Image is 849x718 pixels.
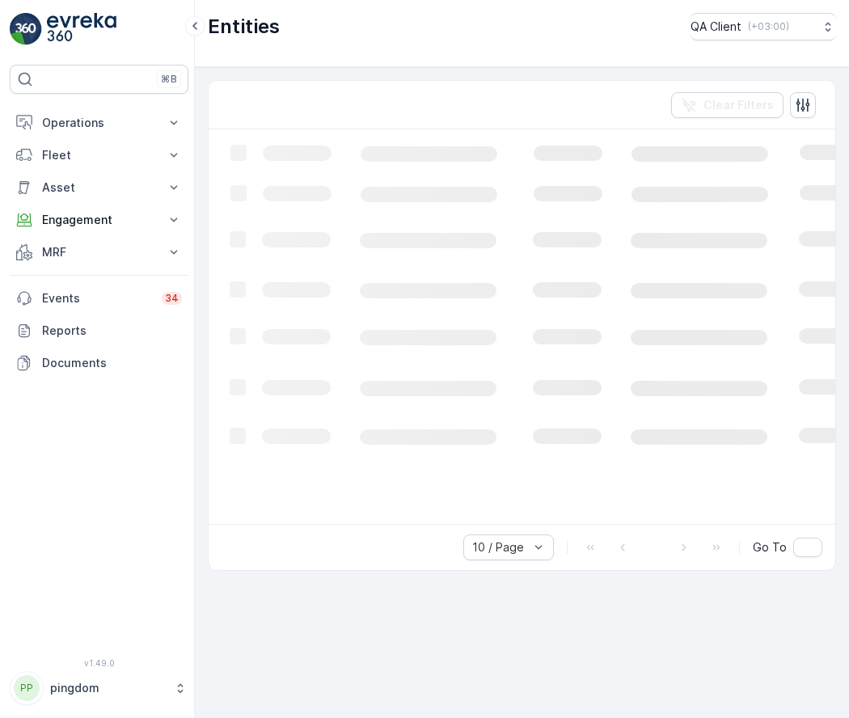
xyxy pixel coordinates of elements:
p: ⌘B [161,73,177,86]
p: Clear Filters [703,97,774,113]
p: Asset [42,179,156,196]
p: QA Client [691,19,741,35]
p: Reports [42,323,182,339]
img: logo [10,13,42,45]
button: Clear Filters [671,92,784,118]
button: Asset [10,171,188,204]
button: Operations [10,107,188,139]
button: Engagement [10,204,188,236]
button: MRF [10,236,188,268]
a: Documents [10,347,188,379]
p: Documents [42,355,182,371]
button: QA Client(+03:00) [691,13,836,40]
p: MRF [42,244,156,260]
p: Entities [208,14,280,40]
button: Fleet [10,139,188,171]
p: 34 [165,292,179,305]
button: PPpingdom [10,671,188,705]
span: Go To [753,539,787,555]
p: Fleet [42,147,156,163]
p: pingdom [50,680,166,696]
p: Engagement [42,212,156,228]
span: v 1.49.0 [10,658,188,668]
p: ( +03:00 ) [748,20,789,33]
p: Events [42,290,152,306]
div: PP [14,675,40,701]
p: Operations [42,115,156,131]
img: logo_light-DOdMpM7g.png [47,13,116,45]
a: Events34 [10,282,188,315]
a: Reports [10,315,188,347]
